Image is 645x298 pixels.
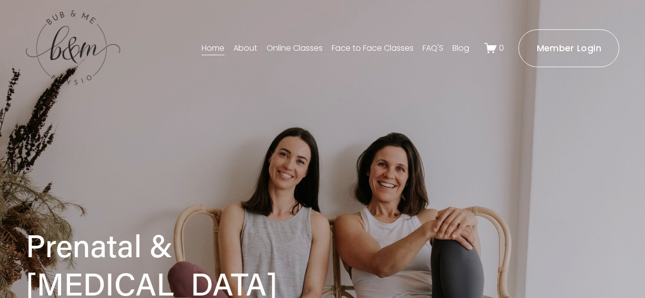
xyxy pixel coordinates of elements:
[332,40,414,56] a: Face to Face Classes
[233,40,257,56] a: About
[537,42,601,54] ms-portal-inner: Member Login
[518,29,619,67] a: Member Login
[26,9,120,87] img: bubandme
[499,42,504,54] span: 0
[202,40,224,56] a: Home
[423,40,443,56] a: FAQ'S
[484,42,504,54] a: 0 items in cart
[267,40,323,56] a: Online Classes
[452,40,469,56] a: Blog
